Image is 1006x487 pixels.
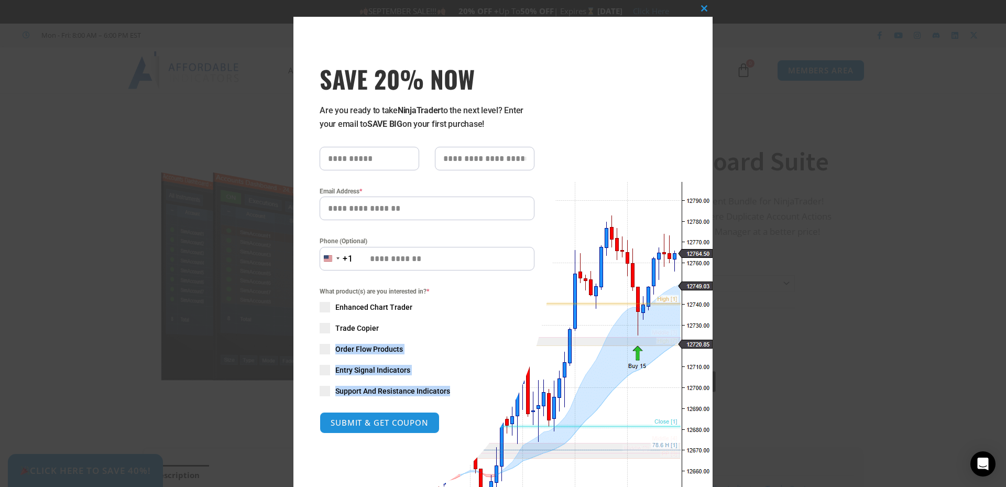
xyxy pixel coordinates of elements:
p: Are you ready to take to the next level? Enter your email to on your first purchase! [320,104,534,131]
label: Order Flow Products [320,344,534,354]
span: Enhanced Chart Trader [335,302,412,312]
label: Entry Signal Indicators [320,365,534,375]
button: SUBMIT & GET COUPON [320,412,440,434]
div: Open Intercom Messenger [970,451,996,477]
span: Support And Resistance Indicators [335,386,450,396]
div: +1 [343,252,353,266]
strong: NinjaTrader [398,105,441,115]
span: Order Flow Products [335,344,403,354]
span: What product(s) are you interested in? [320,286,534,297]
span: SAVE 20% NOW [320,64,534,93]
span: Entry Signal Indicators [335,365,410,375]
strong: SAVE BIG [367,119,402,129]
label: Trade Copier [320,323,534,333]
span: Trade Copier [335,323,379,333]
label: Enhanced Chart Trader [320,302,534,312]
label: Phone (Optional) [320,236,534,246]
button: Selected country [320,247,353,270]
label: Support And Resistance Indicators [320,386,534,396]
label: Email Address [320,186,534,197]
